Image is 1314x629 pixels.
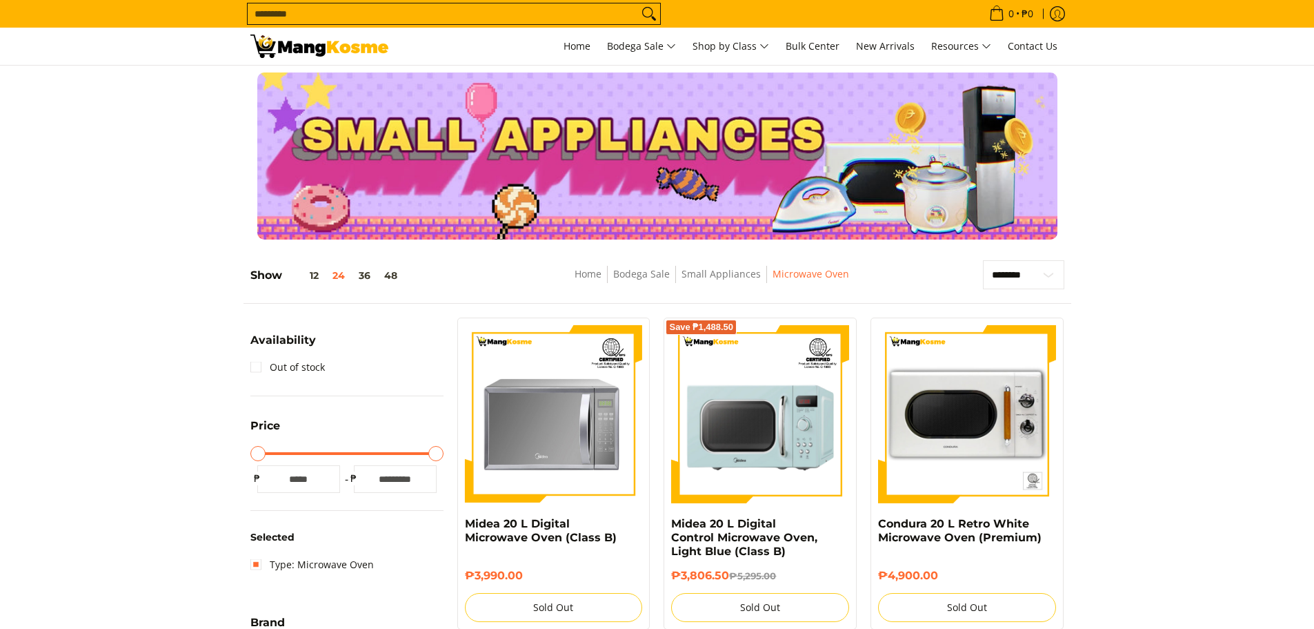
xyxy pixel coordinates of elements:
[250,356,325,378] a: Out of stock
[377,270,404,281] button: 48
[250,554,374,576] a: Type: Microwave Oven
[250,335,316,346] span: Availability
[250,472,264,485] span: ₱
[671,517,817,558] a: Midea 20 L Digital Control Microwave Oven, Light Blue (Class B)
[773,266,849,283] span: Microwave Oven
[326,270,352,281] button: 24
[878,517,1042,544] a: Condura 20 L Retro White Microwave Oven (Premium)
[924,28,998,65] a: Resources
[671,593,849,622] button: Sold Out
[856,39,915,52] span: New Arrivals
[1008,39,1057,52] span: Contact Us
[250,335,316,356] summary: Open
[671,325,849,503] img: Midea 20 L Digital Control Microwave Oven, Light Blue (Class B)
[465,593,643,622] button: Sold Out
[681,267,761,280] a: Small Appliances
[557,28,597,65] a: Home
[282,270,326,281] button: 12
[607,38,676,55] span: Bodega Sale
[786,39,839,52] span: Bulk Center
[669,323,733,331] span: Save ₱1,488.50
[638,3,660,24] button: Search
[878,569,1056,583] h6: ₱4,900.00
[600,28,683,65] a: Bodega Sale
[985,6,1037,21] span: •
[250,269,404,282] h5: Show
[352,270,377,281] button: 36
[250,532,444,544] h6: Selected
[849,28,922,65] a: New Arrivals
[250,420,280,442] summary: Open
[347,472,361,485] span: ₱
[693,38,769,55] span: Shop by Class
[878,593,1056,622] button: Sold Out
[250,420,280,432] span: Price
[465,325,643,503] img: Midea 20 L Digital Microwave Oven (Class B)
[250,35,388,58] img: Small Appliances l Mang Kosme: Home Appliances Warehouse Sale Microwave Oven
[575,267,601,280] a: Home
[671,569,849,583] h6: ₱3,806.50
[1006,9,1016,19] span: 0
[250,617,285,628] span: Brand
[729,570,776,581] del: ₱5,295.00
[878,325,1056,503] img: condura-vintage-style-20-liter-micowave-oven-with-icc-sticker-class-a-full-front-view-mang-kosme
[564,39,590,52] span: Home
[931,38,991,55] span: Resources
[686,28,776,65] a: Shop by Class
[465,569,643,583] h6: ₱3,990.00
[1019,9,1035,19] span: ₱0
[613,267,670,280] a: Bodega Sale
[1001,28,1064,65] a: Contact Us
[483,266,940,297] nav: Breadcrumbs
[402,28,1064,65] nav: Main Menu
[779,28,846,65] a: Bulk Center
[465,517,617,544] a: Midea 20 L Digital Microwave Oven (Class B)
